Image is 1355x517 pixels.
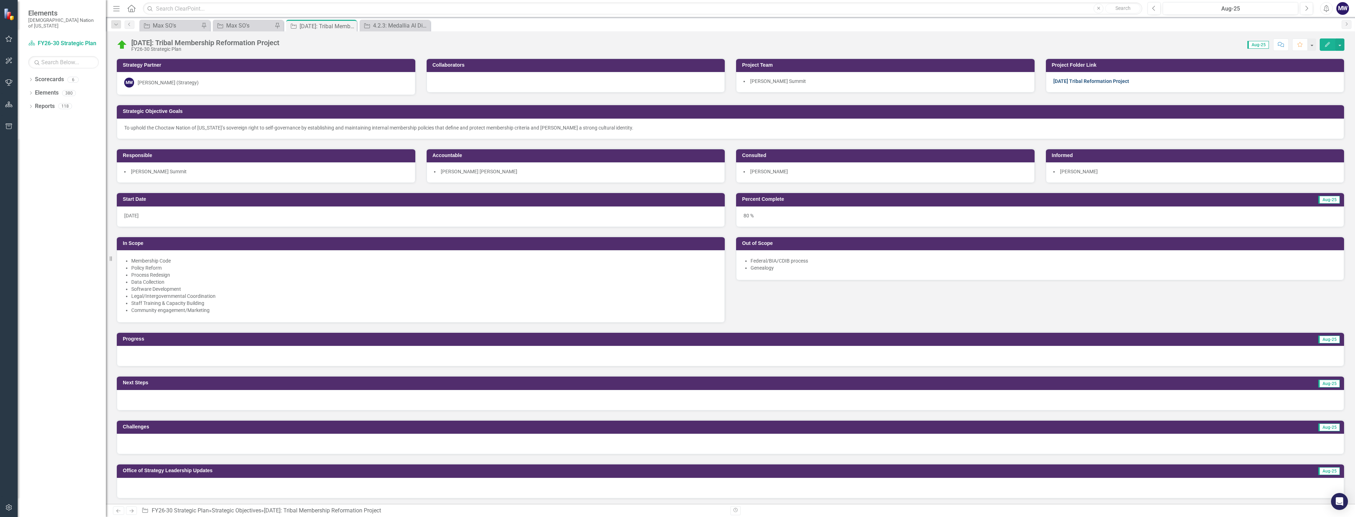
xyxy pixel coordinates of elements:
span: [PERSON_NAME] [PERSON_NAME] [441,169,517,174]
span: [PERSON_NAME] [1060,169,1098,174]
h3: Strategy Partner [123,62,412,68]
div: Open Intercom Messenger [1331,493,1348,510]
img: ClearPoint Strategy [4,8,16,20]
li: Staff Training & Capacity Building [131,300,717,307]
span: [PERSON_NAME] Summit [750,78,806,84]
span: Elements [28,9,99,17]
h3: Challenges [123,424,783,429]
img: On Target [116,39,128,50]
div: » » [141,507,725,515]
input: Search Below... [28,56,99,68]
li: Software Development [131,285,717,293]
h3: Out of Scope [742,241,1341,246]
li: Membership Code [131,257,717,264]
button: Search [1105,4,1140,13]
span: Aug-25 [1318,467,1340,475]
h3: Progress [123,336,720,342]
a: Scorecards [35,76,64,84]
h3: Strategic Objective Goals [123,109,1341,114]
span: [DATE] [124,213,139,218]
h3: Responsible [123,153,412,158]
li: Process Redesign [131,271,717,278]
div: MW [124,78,134,88]
a: FY26-30 Strategic Plan [152,507,209,514]
div: [PERSON_NAME] (Strategy) [138,79,199,86]
h3: Start Date [123,197,721,202]
div: [DATE]: Tribal Membership Reformation Project [300,22,355,31]
div: 6 [67,77,79,83]
a: Elements [35,89,59,97]
div: [DATE]: Tribal Membership Reformation Project [264,507,381,514]
span: [PERSON_NAME] Summit [131,169,187,174]
a: Strategic Objectives [212,507,261,514]
div: FY26-30 Strategic Plan [131,47,279,52]
span: Aug-25 [1318,336,1340,343]
button: MW [1336,2,1349,15]
h3: Consulted [742,153,1031,158]
div: Max SO's [226,21,273,30]
a: Max SO's [215,21,273,30]
a: Max SO's [141,21,199,30]
div: Max SO's [153,21,199,30]
span: [PERSON_NAME] [750,169,788,174]
span: Aug-25 [1247,41,1269,49]
h3: Project Team [742,62,1031,68]
a: [DATE] Tribal Reformation Project [1053,78,1129,84]
div: 4.2.3: Medallia AI Digital Experience [373,21,428,30]
li: Federal/BIA/CDIB process [751,257,1337,264]
div: 118 [58,103,72,109]
li: Policy Reform [131,264,717,271]
li: Community engagement/Marketing [131,307,717,314]
a: 4.2.3: Medallia AI Digital Experience [361,21,428,30]
h3: Accountable [433,153,722,158]
span: Aug-25 [1318,380,1340,387]
a: Reports [35,102,55,110]
div: [DATE]: Tribal Membership Reformation Project [131,39,279,47]
button: Aug-25 [1163,2,1298,15]
span: Aug-25 [1318,423,1340,431]
div: 80 % [736,206,1344,227]
a: FY26-30 Strategic Plan [28,40,99,48]
h3: Next Steps [123,380,774,385]
div: Aug-25 [1165,5,1296,13]
p: To uphold the Choctaw Nation of [US_STATE]’s sovereign right to self-governance by establishing a... [124,124,1337,131]
h3: Informed [1052,153,1341,158]
li: Legal/Intergovernmental Coordination [131,293,717,300]
h3: Collaborators [433,62,722,68]
h3: Project Folder Link [1052,62,1341,68]
span: Aug-25 [1318,196,1340,204]
li: Data Collection [131,278,717,285]
span: Search [1115,5,1131,11]
small: [DEMOGRAPHIC_DATA] Nation of [US_STATE] [28,17,99,29]
h3: Percent Complete [742,197,1133,202]
input: Search ClearPoint... [143,2,1142,15]
h3: In Scope [123,241,721,246]
div: 380 [62,90,76,96]
h3: Office of Strategy Leadership Updates [123,468,1099,473]
li: Genealogy [751,264,1337,271]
